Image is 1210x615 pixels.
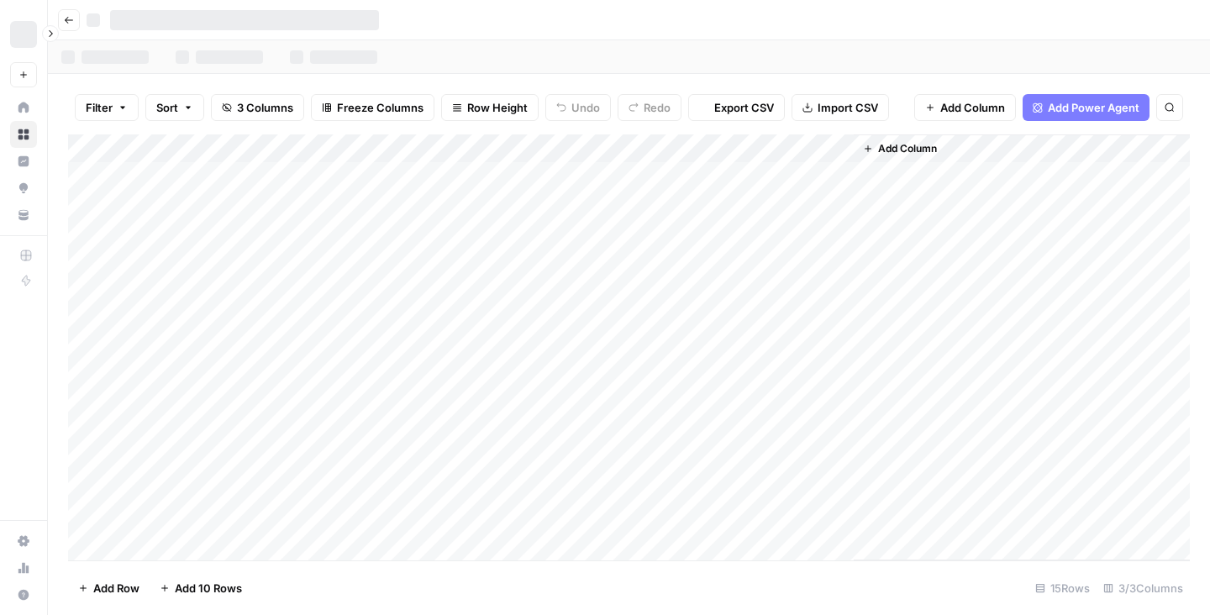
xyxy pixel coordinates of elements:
[914,94,1016,121] button: Add Column
[93,580,139,597] span: Add Row
[1048,99,1139,116] span: Add Power Agent
[878,141,937,156] span: Add Column
[618,94,681,121] button: Redo
[10,555,37,581] a: Usage
[68,575,150,602] button: Add Row
[1023,94,1149,121] button: Add Power Agent
[792,94,889,121] button: Import CSV
[467,99,528,116] span: Row Height
[211,94,304,121] button: 3 Columns
[10,175,37,202] a: Opportunities
[150,575,252,602] button: Add 10 Rows
[10,202,37,229] a: Your Data
[856,138,944,160] button: Add Column
[86,99,113,116] span: Filter
[545,94,611,121] button: Undo
[337,99,423,116] span: Freeze Columns
[237,99,293,116] span: 3 Columns
[1097,575,1190,602] div: 3/3 Columns
[156,99,178,116] span: Sort
[818,99,878,116] span: Import CSV
[571,99,600,116] span: Undo
[75,94,139,121] button: Filter
[145,94,204,121] button: Sort
[10,581,37,608] button: Help + Support
[10,94,37,121] a: Home
[311,94,434,121] button: Freeze Columns
[10,528,37,555] a: Settings
[175,580,242,597] span: Add 10 Rows
[1028,575,1097,602] div: 15 Rows
[10,148,37,175] a: Insights
[441,94,539,121] button: Row Height
[644,99,671,116] span: Redo
[688,94,785,121] button: Export CSV
[940,99,1005,116] span: Add Column
[10,121,37,148] a: Browse
[714,99,774,116] span: Export CSV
